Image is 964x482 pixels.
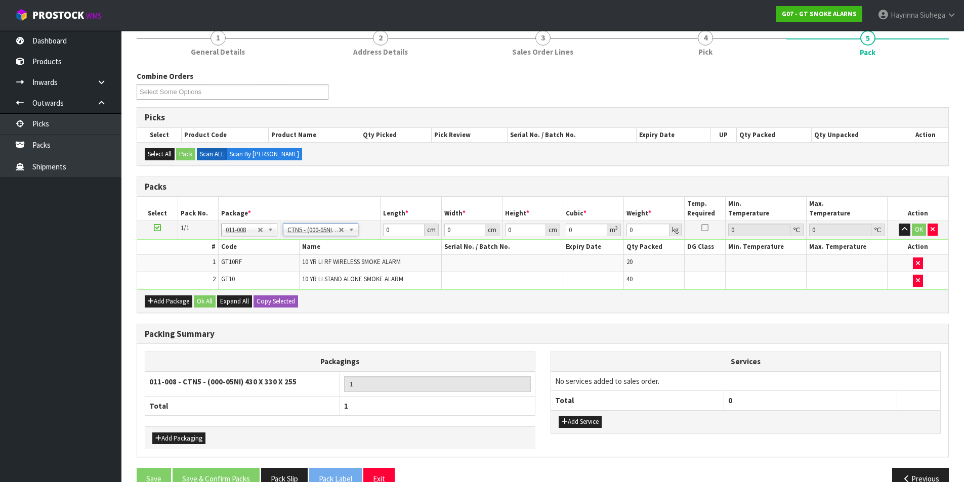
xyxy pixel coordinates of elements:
span: 2 [213,275,216,283]
span: ProStock [32,9,84,22]
strong: G07 - GT SMOKE ALARMS [782,10,857,18]
span: 0 [728,396,732,405]
button: Add Packaging [152,432,205,445]
span: 10 YR LI RF WIRELESS SMOKE ALARM [302,257,401,266]
a: G07 - GT SMOKE ALARMS [776,6,862,22]
th: Product Code [182,128,269,142]
th: Serial No. / Batch No. [441,240,563,254]
span: 20 [626,257,633,266]
span: Pack [860,47,875,58]
button: Expand All [217,295,252,308]
th: Cubic [563,197,624,221]
th: Pick Review [432,128,508,142]
th: Action [888,240,948,254]
th: Qty Picked [360,128,432,142]
span: Address Details [353,47,408,57]
th: Expiry Date [637,128,711,142]
button: Add Package [145,295,192,308]
span: GT10RF [221,257,242,266]
span: Pick [698,47,712,57]
span: 3 [535,30,551,46]
th: DG Class [685,240,725,254]
img: cube-alt.png [15,9,28,21]
label: Combine Orders [137,71,193,81]
span: 1/1 [181,224,189,232]
span: 1 [213,257,216,266]
span: 10 YR LI STAND ALONE SMOKE ALARM [302,275,403,283]
th: Code [218,240,299,254]
th: Total [145,396,340,415]
th: Package [218,197,381,221]
div: m [607,224,621,236]
th: Max. Temperature [806,240,887,254]
h3: Packs [145,182,941,192]
th: Expiry Date [563,240,624,254]
th: Weight [624,197,685,221]
small: WMS [86,11,102,21]
label: Scan ALL [197,148,227,160]
span: Expand All [220,297,249,305]
th: Packagings [145,352,535,372]
th: Qty Packed [624,240,685,254]
th: Pack No. [178,197,218,221]
span: 1 [344,401,348,411]
button: Pack [176,148,195,160]
th: Action [902,128,948,142]
span: CTN5 - (000-05NI) 430 X 330 X 255 [287,224,339,236]
div: cm [485,224,499,236]
th: Min. Temperature [725,197,806,221]
th: Length [381,197,441,221]
th: Max. Temperature [806,197,887,221]
div: ℃ [871,224,885,236]
button: Select All [145,148,175,160]
th: UP [710,128,736,142]
span: GT10 [221,275,235,283]
h3: Packing Summary [145,329,941,339]
th: Product Name [269,128,360,142]
th: Qty Packed [736,128,811,142]
div: kg [669,224,682,236]
th: Serial No. / Batch No. [508,128,637,142]
th: # [137,240,218,254]
th: Total [551,391,724,410]
span: 2 [373,30,388,46]
th: Action [888,197,948,221]
span: 5 [860,30,875,46]
label: Scan By [PERSON_NAME] [227,148,302,160]
span: 1 [211,30,226,46]
span: Siuhega [920,10,945,20]
span: 40 [626,275,633,283]
strong: 011-008 - CTN5 - (000-05NI) 430 X 330 X 255 [149,377,297,386]
button: OK [912,224,926,236]
th: Qty Unpacked [811,128,902,142]
span: 011-008 [226,224,258,236]
span: Sales Order Lines [512,47,573,57]
button: Ok All [194,295,216,308]
sup: 3 [615,225,618,231]
div: cm [546,224,560,236]
th: Services [551,352,941,371]
span: Hayrinna [891,10,918,20]
button: Add Service [559,416,602,428]
th: Height [502,197,563,221]
th: Width [441,197,502,221]
th: Min. Temperature [725,240,806,254]
div: ℃ [790,224,804,236]
h3: Picks [145,113,941,122]
th: Select [137,197,178,221]
th: Temp. Required [685,197,725,221]
span: General Details [191,47,245,57]
span: 4 [698,30,713,46]
td: No services added to sales order. [551,371,941,390]
button: Copy Selected [254,295,298,308]
div: cm [425,224,439,236]
th: Select [137,128,182,142]
th: Name [300,240,442,254]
